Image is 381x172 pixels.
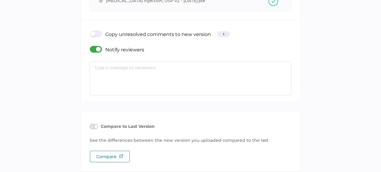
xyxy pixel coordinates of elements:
[101,123,155,130] h1: Compare to Last Version
[106,47,144,53] p: Notify reviewers
[90,120,98,133] img: compare-small.838390dc.svg
[90,137,291,147] p: See the differences between the new version you uploaded compared to the last
[119,154,123,158] img: external-link-green.7ec190a1.svg
[217,31,230,37] span: 1
[106,31,211,37] p: Copy unresolved comments to new version
[90,151,130,162] div: Compare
